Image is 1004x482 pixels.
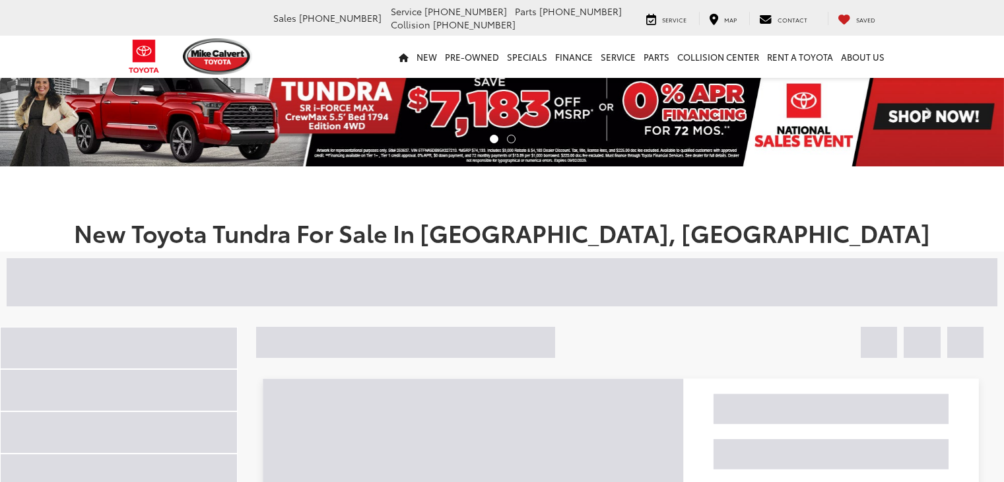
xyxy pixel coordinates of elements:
[636,12,696,25] a: Service
[391,5,422,18] span: Service
[662,15,686,24] span: Service
[299,11,382,24] span: [PHONE_NUMBER]
[413,36,441,78] a: New
[640,36,673,78] a: Parts
[724,15,737,24] span: Map
[597,36,640,78] a: Service
[539,5,622,18] span: [PHONE_NUMBER]
[119,35,169,78] img: Toyota
[441,36,503,78] a: Pre-Owned
[749,12,817,25] a: Contact
[391,18,430,31] span: Collision
[837,36,888,78] a: About Us
[828,12,885,25] a: My Saved Vehicles
[503,36,551,78] a: Specials
[778,15,807,24] span: Contact
[395,36,413,78] a: Home
[673,36,763,78] a: Collision Center
[424,5,507,18] span: [PHONE_NUMBER]
[515,5,537,18] span: Parts
[699,12,747,25] a: Map
[763,36,837,78] a: Rent a Toyota
[856,15,875,24] span: Saved
[551,36,597,78] a: Finance
[433,18,516,31] span: [PHONE_NUMBER]
[273,11,296,24] span: Sales
[183,38,253,75] img: Mike Calvert Toyota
